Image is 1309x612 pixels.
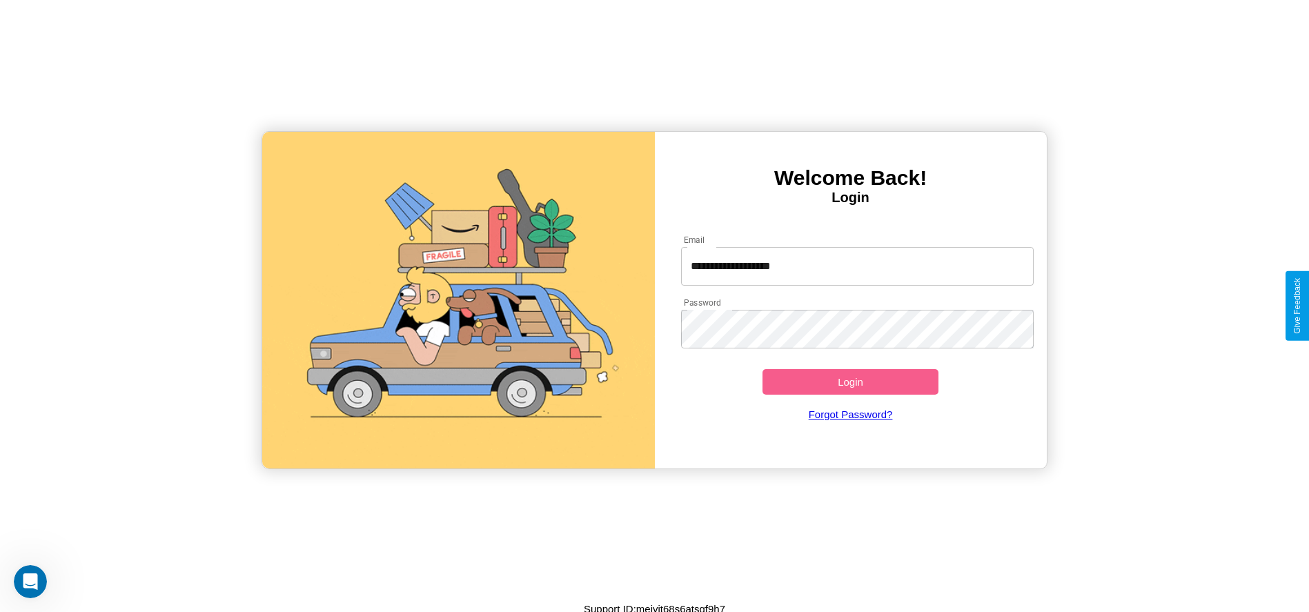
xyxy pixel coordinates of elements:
[14,565,47,598] iframe: Intercom live chat
[1292,278,1302,334] div: Give Feedback
[655,166,1047,190] h3: Welcome Back!
[674,395,1027,434] a: Forgot Password?
[684,297,720,308] label: Password
[262,132,654,468] img: gif
[655,190,1047,206] h4: Login
[762,369,939,395] button: Login
[684,234,705,246] label: Email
